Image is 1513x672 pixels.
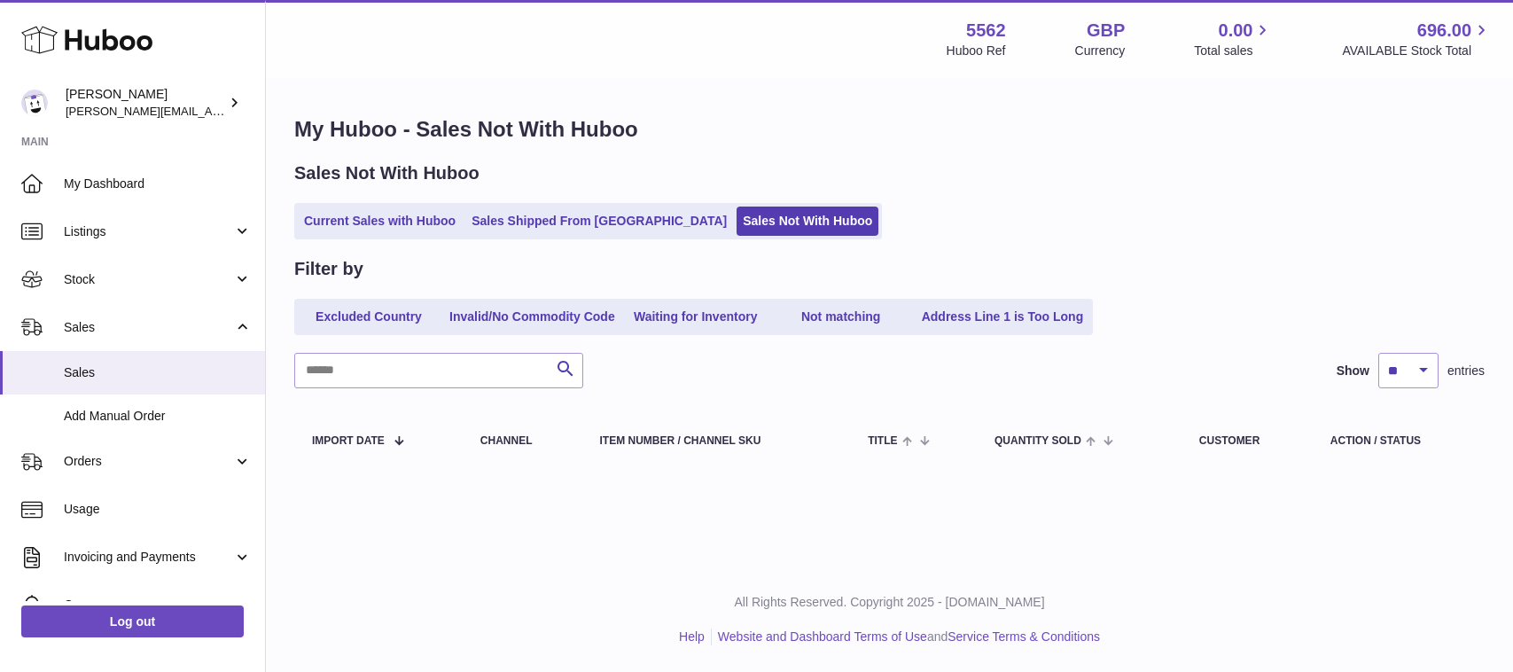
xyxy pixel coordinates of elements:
[916,302,1090,332] a: Address Line 1 is Too Long
[64,176,252,192] span: My Dashboard
[64,319,233,336] span: Sales
[294,161,480,185] h2: Sales Not With Huboo
[298,302,440,332] a: Excluded Country
[294,115,1485,144] h1: My Huboo - Sales Not With Huboo
[480,435,565,447] div: Channel
[64,453,233,470] span: Orders
[66,104,355,118] span: [PERSON_NAME][EMAIL_ADDRESS][DOMAIN_NAME]
[1342,43,1492,59] span: AVAILABLE Stock Total
[21,90,48,116] img: ketan@vasanticosmetics.com
[1194,19,1273,59] a: 0.00 Total sales
[66,86,225,120] div: [PERSON_NAME]
[294,257,363,281] h2: Filter by
[712,629,1100,645] li: and
[600,435,833,447] div: Item Number / Channel SKU
[737,207,878,236] a: Sales Not With Huboo
[1199,435,1295,447] div: Customer
[64,364,252,381] span: Sales
[948,629,1100,644] a: Service Terms & Conditions
[298,207,462,236] a: Current Sales with Huboo
[64,408,252,425] span: Add Manual Order
[1219,19,1253,43] span: 0.00
[312,435,385,447] span: Import date
[64,597,252,613] span: Cases
[64,549,233,566] span: Invoicing and Payments
[770,302,912,332] a: Not matching
[966,19,1006,43] strong: 5562
[1342,19,1492,59] a: 696.00 AVAILABLE Stock Total
[465,207,733,236] a: Sales Shipped From [GEOGRAPHIC_DATA]
[1417,19,1471,43] span: 696.00
[1337,363,1369,379] label: Show
[1087,19,1125,43] strong: GBP
[280,594,1499,611] p: All Rights Reserved. Copyright 2025 - [DOMAIN_NAME]
[1447,363,1485,379] span: entries
[679,629,705,644] a: Help
[443,302,621,332] a: Invalid/No Commodity Code
[718,629,927,644] a: Website and Dashboard Terms of Use
[1075,43,1126,59] div: Currency
[868,435,897,447] span: Title
[64,501,252,518] span: Usage
[64,223,233,240] span: Listings
[625,302,767,332] a: Waiting for Inventory
[1330,435,1467,447] div: Action / Status
[1194,43,1273,59] span: Total sales
[994,435,1081,447] span: Quantity Sold
[64,271,233,288] span: Stock
[21,606,244,637] a: Log out
[947,43,1006,59] div: Huboo Ref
